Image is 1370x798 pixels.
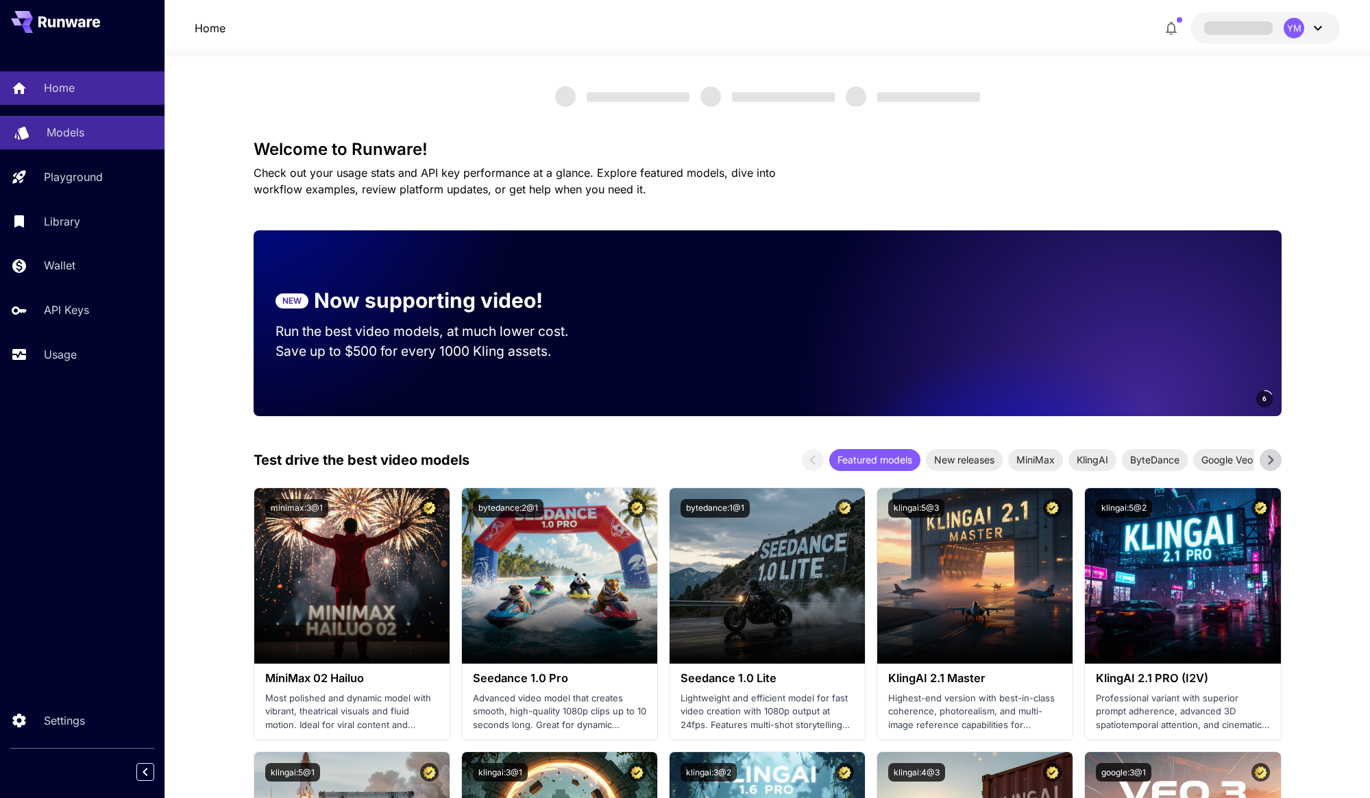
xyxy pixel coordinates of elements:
[473,499,543,518] button: bytedance:2@1
[1193,449,1261,471] div: Google Veo
[473,763,528,782] button: klingai:3@1
[473,692,646,732] p: Advanced video model that creates smooth, high-quality 1080p clips up to 10 seconds long. Great f...
[44,302,89,318] p: API Keys
[1122,449,1188,471] div: ByteDance
[1008,449,1063,471] div: MiniMax
[44,80,75,96] p: Home
[314,285,543,316] p: Now supporting video!
[195,20,225,36] nav: breadcrumb
[1043,763,1062,782] button: Certified Model – Vetted for best performance and includes a commercial license.
[265,763,320,782] button: klingai:5@1
[835,499,854,518] button: Certified Model – Vetted for best performance and includes a commercial license.
[1193,452,1261,467] span: Google Veo
[276,341,595,361] p: Save up to $500 for every 1000 Kling assets.
[1043,499,1062,518] button: Certified Model – Vetted for best performance and includes a commercial license.
[888,692,1062,732] p: Highest-end version with best-in-class coherence, photorealism, and multi-image reference capabil...
[254,488,450,664] img: alt
[1262,394,1267,404] span: 6
[1096,692,1269,732] p: Professional variant with superior prompt adherence, advanced 3D spatiotemporal attention, and ci...
[265,499,328,518] button: minimax:3@1
[681,672,854,685] h3: Seedance 1.0 Lite
[44,213,80,230] p: Library
[473,672,646,685] h3: Seedance 1.0 Pro
[681,499,750,518] button: bytedance:1@1
[276,322,595,341] p: Run the best video models, at much lower cost.
[282,295,302,307] p: NEW
[829,452,920,467] span: Featured models
[1122,452,1188,467] span: ByteDance
[888,763,945,782] button: klingai:4@3
[1190,12,1340,44] button: YM
[628,763,646,782] button: Certified Model – Vetted for best performance and includes a commercial license.
[147,760,164,784] div: Collapse sidebar
[1085,488,1280,664] img: alt
[44,346,77,363] p: Usage
[1068,449,1116,471] div: KlingAI
[44,257,75,274] p: Wallet
[462,488,657,664] img: alt
[877,488,1073,664] img: alt
[628,499,646,518] button: Certified Model – Vetted for best performance and includes a commercial license.
[681,692,854,732] p: Lightweight and efficient model for fast video creation with 1080p output at 24fps. Features mult...
[888,499,944,518] button: klingai:5@3
[254,450,469,470] p: Test drive the best video models
[681,763,737,782] button: klingai:3@2
[1096,499,1152,518] button: klingai:5@2
[1068,452,1116,467] span: KlingAI
[1251,499,1270,518] button: Certified Model – Vetted for best performance and includes a commercial license.
[829,449,920,471] div: Featured models
[47,124,84,141] p: Models
[926,449,1003,471] div: New releases
[420,763,439,782] button: Certified Model – Vetted for best performance and includes a commercial license.
[44,712,85,729] p: Settings
[888,672,1062,685] h3: KlingAI 2.1 Master
[1008,452,1063,467] span: MiniMax
[265,692,439,732] p: Most polished and dynamic model with vibrant, theatrical visuals and fluid motion. Ideal for vira...
[254,140,1282,159] h3: Welcome to Runware!
[835,763,854,782] button: Certified Model – Vetted for best performance and includes a commercial license.
[254,166,776,196] span: Check out your usage stats and API key performance at a glance. Explore featured models, dive int...
[195,20,225,36] a: Home
[420,499,439,518] button: Certified Model – Vetted for best performance and includes a commercial license.
[44,169,103,185] p: Playground
[1251,763,1270,782] button: Certified Model – Vetted for best performance and includes a commercial license.
[265,672,439,685] h3: MiniMax 02 Hailuo
[136,763,154,781] button: Collapse sidebar
[670,488,865,664] img: alt
[926,452,1003,467] span: New releases
[1096,763,1151,782] button: google:3@1
[1096,672,1269,685] h3: KlingAI 2.1 PRO (I2V)
[1284,18,1304,38] div: YM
